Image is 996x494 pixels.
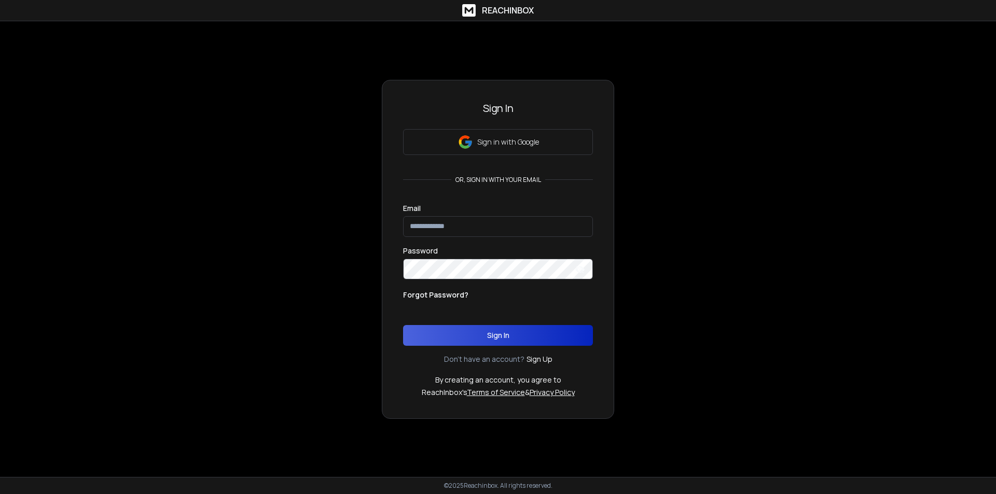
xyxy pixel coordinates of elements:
[403,247,438,255] label: Password
[482,4,534,17] h1: ReachInbox
[462,4,534,17] a: ReachInbox
[403,325,593,346] button: Sign In
[527,354,552,364] a: Sign Up
[403,129,593,155] button: Sign in with Google
[477,137,539,147] p: Sign in with Google
[403,290,468,300] p: Forgot Password?
[467,387,525,397] a: Terms of Service
[530,387,575,397] a: Privacy Policy
[444,354,524,364] p: Don't have an account?
[435,375,561,385] p: By creating an account, you agree to
[451,176,545,184] p: or, sign in with your email
[444,482,552,490] p: © 2025 Reachinbox. All rights reserved.
[403,205,421,212] label: Email
[422,387,575,398] p: ReachInbox's &
[403,101,593,116] h3: Sign In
